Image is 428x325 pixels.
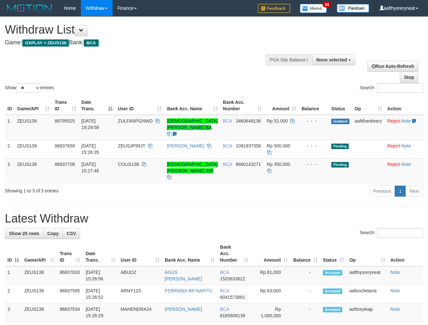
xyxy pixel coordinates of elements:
[236,118,261,124] span: Copy 3460649136 to clipboard
[55,118,75,124] span: 86795525
[5,83,54,93] label: Show entries
[387,143,400,148] a: Reject
[388,241,423,266] th: Action
[15,115,52,140] td: ZEUS138
[223,118,232,124] span: BCA
[385,158,424,183] td: ·
[401,143,411,148] a: Note
[220,295,245,300] span: Copy 6041573861 to clipboard
[387,118,400,124] a: Reject
[118,303,162,322] td: MAHENDRA24
[390,288,400,293] a: Note
[62,228,80,239] a: CSV
[291,303,320,322] td: -
[67,231,76,236] span: CSV
[57,266,83,285] td: 86837633
[377,228,423,238] input: Search:
[395,186,406,197] a: 1
[347,241,388,266] th: Op: activate to sort column ascending
[5,23,279,36] h1: Withdraw List
[323,288,342,294] span: Accepted
[331,144,349,149] span: Pending
[55,143,75,148] span: 86837658
[352,115,385,140] td: aafdhankeerz
[5,241,22,266] th: ID: activate to sort column descending
[115,96,164,115] th: User ID: activate to sort column ascending
[267,162,290,167] span: Rp 350.000
[323,2,331,7] span: 34
[251,266,291,285] td: Rp 61,000
[291,285,320,303] td: -
[83,285,118,303] td: [DATE] 15:26:52
[22,285,57,303] td: ZEUS138
[5,185,173,194] div: Showing 1 to 3 of 3 entries
[5,3,54,13] img: MOTION_logo.png
[5,96,15,115] th: ID
[323,270,342,276] span: Accepted
[5,140,15,158] td: 2
[329,96,352,115] th: Status
[302,161,326,168] div: - - -
[15,96,52,115] th: Game/API: activate to sort column ascending
[258,4,290,13] img: Feedback.jpg
[164,96,220,115] th: Bank Acc. Name: activate to sort column ascending
[5,228,43,239] a: Show 25 rows
[267,143,290,148] span: Rp 500.000
[84,39,98,47] span: BCA
[162,241,217,266] th: Bank Acc. Name: activate to sort column ascending
[57,241,83,266] th: Trans ID: activate to sort column ascending
[82,118,99,130] span: [DATE] 19:29:58
[47,231,59,236] span: Copy
[390,270,400,275] a: Note
[167,162,218,173] a: [DEMOGRAPHIC_DATA][PERSON_NAME] SIR
[369,186,395,197] a: Previous
[118,285,162,303] td: ARNY123
[251,285,291,303] td: Rp 63,000
[220,288,229,293] span: BCA
[57,285,83,303] td: 86837595
[5,115,15,140] td: 1
[57,303,83,322] td: 86837534
[352,96,385,115] th: Op: activate to sort column ascending
[167,143,204,148] a: [PERSON_NAME]
[83,303,118,322] td: [DATE] 15:26:29
[337,4,369,13] img: panduan.png
[223,143,232,148] span: BCA
[220,307,229,312] span: BCA
[5,158,15,183] td: 3
[377,83,423,93] input: Search:
[299,96,329,115] th: Balance
[385,96,424,115] th: Action
[82,143,99,155] span: [DATE] 15:26:35
[165,288,213,293] a: FEBRIANA BR NAPITU
[5,39,279,46] h4: Game: Bank:
[360,83,423,93] label: Search:
[236,162,261,167] span: Copy 8660143271 to clipboard
[15,140,52,158] td: ZEUS138
[79,96,115,115] th: Date Trans.: activate to sort column descending
[266,54,312,65] div: PGA Site Balance /
[387,162,400,167] a: Reject
[368,61,418,72] a: Run Auto-Refresh
[5,212,423,225] h1: Latest Withdraw
[165,307,202,312] a: [PERSON_NAME]
[316,57,347,62] span: None selected
[251,303,291,322] td: Rp 1,000,000
[118,241,162,266] th: User ID: activate to sort column ascending
[347,303,388,322] td: aafsreyleap
[291,266,320,285] td: -
[220,96,264,115] th: Bank Acc. Number: activate to sort column ascending
[22,39,69,47] span: OXPLAY > ZEUS138
[302,118,326,124] div: - - -
[118,143,145,148] span: ZEUSJP99JT
[5,285,22,303] td: 2
[220,270,229,275] span: BCA
[165,270,202,281] a: AGUS [PERSON_NAME]
[385,115,424,140] td: ·
[302,143,326,149] div: - - -
[236,143,261,148] span: Copy 1091937358 to clipboard
[331,119,349,124] span: Grabbed
[52,96,79,115] th: Trans ID: activate to sort column ascending
[291,241,320,266] th: Balance: activate to sort column ascending
[267,118,288,124] span: Rp 52.000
